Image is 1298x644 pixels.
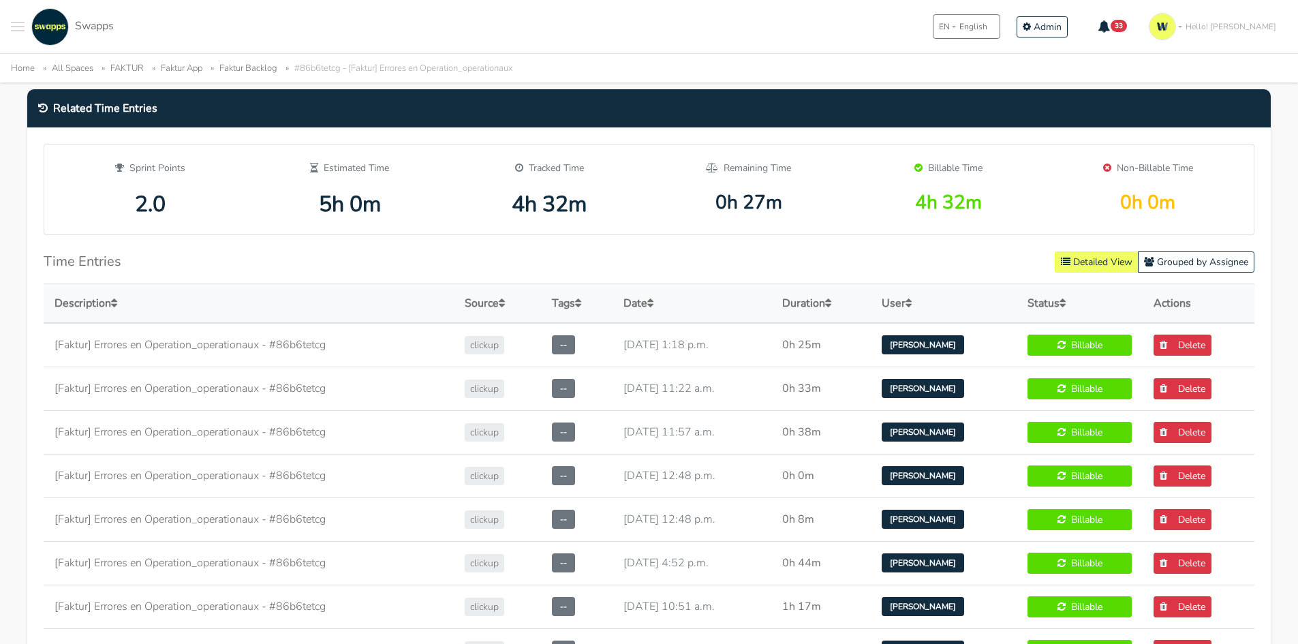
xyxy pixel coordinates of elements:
a: Delete [1154,335,1211,356]
span: [PERSON_NAME] [882,379,964,398]
td: [DATE] 1:18 p.m. [613,323,772,367]
th: Actions [1143,283,1254,323]
a: Delete [1154,422,1211,443]
td: [DATE] 11:22 a.m. [613,367,772,410]
div: Non-Billable Time [1058,161,1237,175]
div: 2.0 [61,191,240,217]
a: Delete [1154,465,1211,487]
div: Estimated Time [260,161,439,175]
th: User [871,283,1017,323]
a: Delete [1154,509,1211,530]
span: [PERSON_NAME] [882,553,964,572]
span: clickup [465,554,504,572]
span: 33 [1110,19,1128,33]
button: Grouped by Assignee [1138,251,1254,273]
span: Swapps [75,18,114,33]
a: Home [11,62,35,74]
div: Related Time Entries [27,89,1271,127]
td: 0h 25m [771,323,871,367]
td: [Faktur] Errores en Operation_operationaux - #86b6tetcg [44,323,454,367]
a: Billable [1027,465,1132,487]
th: Date [613,283,772,323]
span: [PERSON_NAME] [882,597,964,616]
td: [Faktur] Errores en Operation_operationaux - #86b6tetcg [44,497,454,541]
button: Detailed View [1055,251,1139,273]
div: 0h 0m [1058,191,1237,215]
th: Source [454,283,540,323]
td: 0h 38m [771,410,871,454]
a: Delete [1154,596,1211,617]
td: 0h 44m [771,541,871,585]
a: Billable [1027,553,1132,574]
span: [PERSON_NAME] [882,510,964,529]
td: [DATE] 10:51 a.m. [613,585,772,628]
span: -- [552,335,575,354]
a: FAKTUR [110,62,144,74]
td: [DATE] 11:57 a.m. [613,410,772,454]
span: [PERSON_NAME] [882,466,964,485]
th: Status [1017,283,1143,323]
td: [Faktur] Errores en Operation_operationaux - #86b6tetcg [44,585,454,628]
span: clickup [465,467,504,485]
div: Tracked Time [460,161,639,175]
td: [Faktur] Errores en Operation_operationaux - #86b6tetcg [44,454,454,497]
div: 0h 27m [659,191,838,215]
td: [Faktur] Errores en Operation_operationaux - #86b6tetcg [44,367,454,410]
a: Billable [1027,596,1132,617]
td: [DATE] 12:48 p.m. [613,497,772,541]
td: 0h 33m [771,367,871,410]
h5: Time Entries [44,254,121,270]
li: #86b6tetcg - [Faktur] Errores en Operation_operationaux [280,61,513,76]
td: [DATE] 12:48 p.m. [613,454,772,497]
a: Delete [1154,378,1211,399]
button: ENEnglish [933,14,1000,39]
a: Billable [1027,509,1132,530]
button: 33 [1090,15,1137,38]
td: [Faktur] Errores en Operation_operationaux - #86b6tetcg [44,410,454,454]
span: -- [552,553,575,572]
span: -- [552,597,575,616]
a: Billable [1027,422,1132,443]
td: 1h 17m [771,585,871,628]
span: English [959,20,987,33]
span: -- [552,510,575,529]
span: clickup [465,423,504,442]
span: -- [552,379,575,398]
div: Remaining Time [659,161,838,175]
a: Billable [1027,335,1132,356]
a: Admin [1017,16,1068,37]
div: 4h 32m [859,191,1038,215]
a: Faktur App [161,62,202,74]
td: 0h 0m [771,454,871,497]
th: Duration [771,283,871,323]
td: [Faktur] Errores en Operation_operationaux - #86b6tetcg [44,541,454,585]
span: clickup [465,510,504,529]
a: Swapps [28,8,114,46]
span: clickup [465,380,504,398]
span: -- [552,466,575,485]
span: clickup [465,336,504,354]
div: 4h 32m [460,191,639,217]
td: 0h 8m [771,497,871,541]
a: All Spaces [52,62,93,74]
span: Hello! [PERSON_NAME] [1186,20,1276,33]
span: Admin [1034,20,1062,33]
a: Hello! [PERSON_NAME] [1143,7,1287,46]
a: Billable [1027,378,1132,399]
span: [PERSON_NAME] [882,335,964,354]
div: 5h 0m [260,191,439,217]
div: Billable Time [859,161,1038,175]
div: Sprint Points [61,161,240,175]
button: Toggle navigation menu [11,8,25,46]
span: [PERSON_NAME] [882,423,964,442]
img: swapps-linkedin-v2.jpg [31,8,69,46]
a: Delete [1154,553,1211,574]
td: [DATE] 4:52 p.m. [613,541,772,585]
span: clickup [465,598,504,616]
a: Faktur Backlog [219,62,277,74]
th: Tags [541,283,613,323]
th: Description [44,283,454,323]
img: isotipo-3-3e143c57.png [1149,13,1176,40]
span: -- [552,423,575,442]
